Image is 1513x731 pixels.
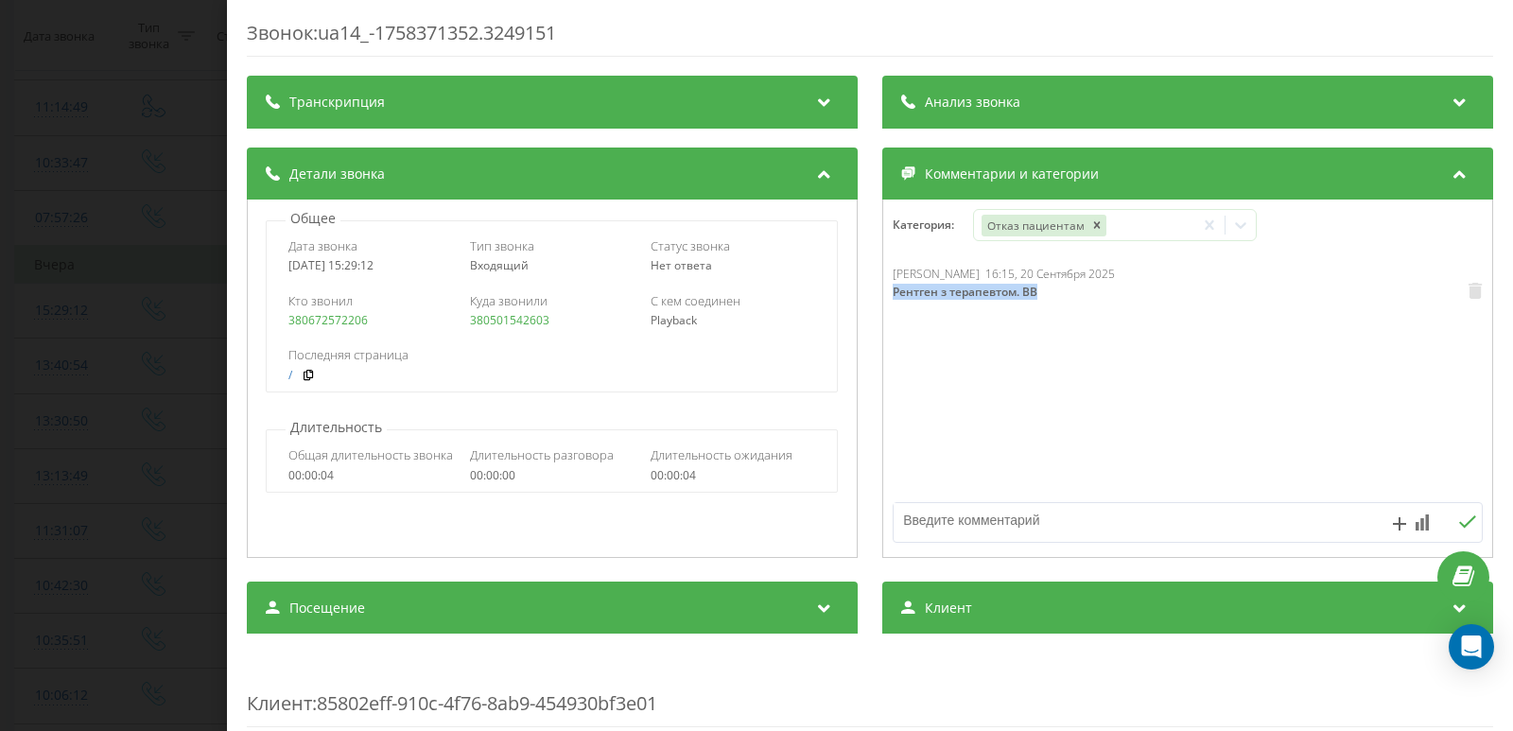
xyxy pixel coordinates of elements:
span: Транскрипция [289,93,385,112]
span: Клиент [247,690,312,716]
div: 00:00:04 [651,469,816,482]
span: Клиент [925,599,972,618]
span: Тип звонка [470,237,534,254]
a: 380672572206 [288,312,368,328]
span: Общая длительность звонка [288,446,453,463]
span: Входящий [470,257,529,273]
div: : 85802eff-910c-4f76-8ab9-454930bf3e01 [247,653,1493,727]
span: Куда звонили [470,292,548,309]
div: Отказ пациентам [982,215,1087,236]
p: Длительность [286,418,387,437]
span: Посещение [289,599,365,618]
div: [DATE] 15:29:12 [288,259,454,272]
span: Статус звонка [651,237,730,254]
div: 00:00:00 [470,469,635,482]
div: Звонок : ua14_-1758371352.3249151 [247,20,1493,57]
div: Open Intercom Messenger [1449,624,1494,670]
span: Длительность разговора [470,446,614,463]
a: 380501542603 [470,312,549,328]
div: Remove Отказ пациентам [1087,215,1106,236]
span: С кем соединен [651,292,740,309]
span: Детали звонка [289,165,385,183]
span: Длительность ожидания [651,446,792,463]
div: 16:15, 20 Сентября 2025 [985,268,1115,281]
span: Дата звонка [288,237,357,254]
p: Общее [286,209,340,228]
div: Playback [651,314,816,327]
span: Комментарии и категории [925,165,1099,183]
a: / [288,369,292,382]
h4: Категория : [893,218,973,232]
div: Рентген з терапевтом. ВВ [893,285,1070,300]
span: Нет ответа [651,257,712,273]
span: Анализ звонка [925,93,1020,112]
span: Кто звонил [288,292,353,309]
span: Последняя страница [288,346,409,363]
span: [PERSON_NAME] [893,266,980,282]
div: 00:00:04 [288,469,454,482]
